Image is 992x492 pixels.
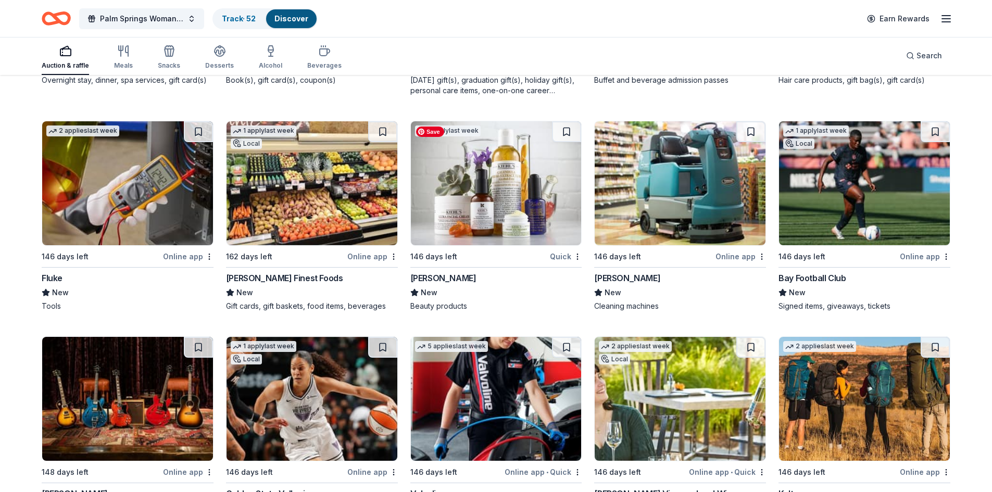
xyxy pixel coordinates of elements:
[898,45,950,66] button: Search
[226,75,398,85] div: Book(s), gift card(s), coupon(s)
[42,250,89,263] div: 146 days left
[861,9,936,28] a: Earn Rewards
[594,75,766,85] div: Buffet and beverage admission passes
[594,121,766,311] a: Image for Tennant146 days leftOnline app[PERSON_NAME]NewCleaning machines
[410,301,582,311] div: Beauty products
[505,465,582,478] div: Online app Quick
[731,468,733,476] span: •
[415,341,488,352] div: 5 applies last week
[605,286,621,299] span: New
[689,465,766,478] div: Online app Quick
[226,466,273,478] div: 146 days left
[114,61,133,70] div: Meals
[779,121,950,245] img: Image for Bay Football Club
[783,341,856,352] div: 2 applies last week
[222,14,256,23] a: Track· 52
[779,337,950,461] img: Image for Kelty
[778,75,950,85] div: Hair care products, gift bag(s), gift card(s)
[410,272,476,284] div: [PERSON_NAME]
[226,301,398,311] div: Gift cards, gift baskets, food items, beverages
[52,286,69,299] span: New
[259,61,282,70] div: Alcohol
[715,250,766,263] div: Online app
[594,250,641,263] div: 146 days left
[594,466,641,478] div: 146 days left
[42,121,213,245] img: Image for Fluke
[274,14,308,23] a: Discover
[42,337,213,461] img: Image for Gibson
[42,61,89,70] div: Auction & raffle
[778,121,950,311] a: Image for Bay Football Club1 applylast weekLocal146 days leftOnline appBay Football ClubNewSigned...
[114,41,133,75] button: Meals
[550,250,582,263] div: Quick
[410,75,582,96] div: [DATE] gift(s), graduation gift(s), holiday gift(s), personal care items, one-on-one career coach...
[163,465,214,478] div: Online app
[599,341,672,352] div: 2 applies last week
[42,301,214,311] div: Tools
[42,466,89,478] div: 148 days left
[205,41,234,75] button: Desserts
[307,41,342,75] button: Beverages
[259,41,282,75] button: Alcohol
[347,465,398,478] div: Online app
[347,250,398,263] div: Online app
[411,337,582,461] img: Image for Valvoline
[163,250,214,263] div: Online app
[42,6,71,31] a: Home
[227,121,397,245] img: Image for Jensen’s Finest Foods
[411,121,582,245] img: Image for Kiehl's
[415,125,481,136] div: 1 apply last week
[226,272,343,284] div: [PERSON_NAME] Finest Foods
[410,250,457,263] div: 146 days left
[231,354,262,364] div: Local
[595,121,765,245] img: Image for Tennant
[42,41,89,75] button: Auction & raffle
[231,138,262,149] div: Local
[416,127,444,137] span: Save
[783,138,814,149] div: Local
[307,61,342,70] div: Beverages
[410,121,582,311] a: Image for Kiehl's1 applylast week146 days leftQuick[PERSON_NAME]NewBeauty products
[421,286,437,299] span: New
[158,61,180,70] div: Snacks
[46,125,119,136] div: 2 applies last week
[595,337,765,461] img: Image for Honig Vineyard and Winery
[783,125,849,136] div: 1 apply last week
[227,337,397,461] img: Image for Golden State Valkyries
[594,272,660,284] div: [PERSON_NAME]
[900,465,950,478] div: Online app
[100,12,183,25] span: Palm Springs Woman's Club Scholarship Event
[546,468,548,476] span: •
[42,75,214,85] div: Overnight stay, dinner, spa services, gift card(s)
[778,272,846,284] div: Bay Football Club
[231,125,296,136] div: 1 apply last week
[212,8,318,29] button: Track· 52Discover
[158,41,180,75] button: Snacks
[226,121,398,311] a: Image for Jensen’s Finest Foods1 applylast weekLocal162 days leftOnline app[PERSON_NAME] Finest F...
[205,61,234,70] div: Desserts
[42,121,214,311] a: Image for Fluke2 applieslast week146 days leftOnline appFlukeNewTools
[226,250,272,263] div: 162 days left
[599,354,630,364] div: Local
[236,286,253,299] span: New
[900,250,950,263] div: Online app
[778,466,825,478] div: 146 days left
[79,8,204,29] button: Palm Springs Woman's Club Scholarship Event
[916,49,942,62] span: Search
[231,341,296,352] div: 1 apply last week
[778,301,950,311] div: Signed items, giveaways, tickets
[410,466,457,478] div: 146 days left
[594,301,766,311] div: Cleaning machines
[789,286,806,299] span: New
[778,250,825,263] div: 146 days left
[42,272,62,284] div: Fluke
